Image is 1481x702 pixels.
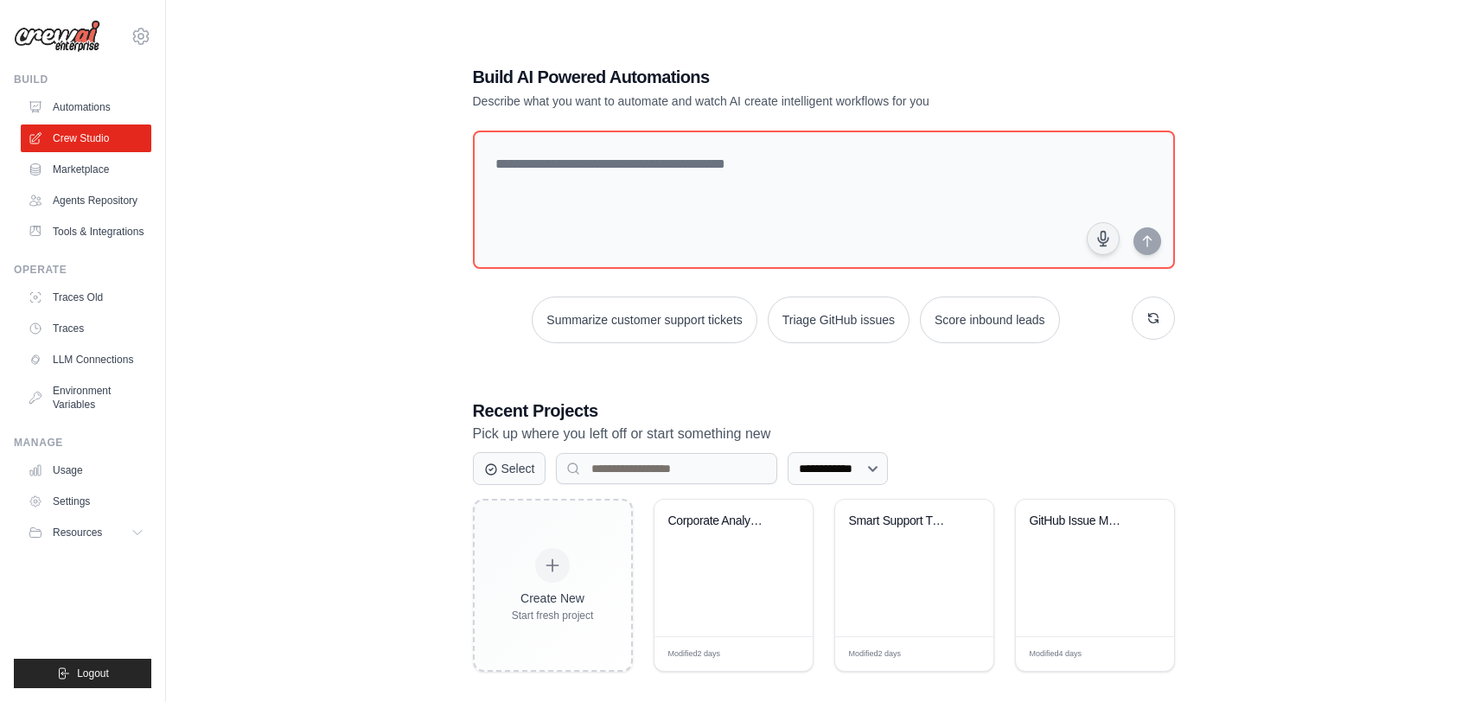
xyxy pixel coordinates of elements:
[14,659,151,688] button: Logout
[668,648,721,661] span: Modified 2 days
[768,297,910,343] button: Triage GitHub issues
[21,93,151,121] a: Automations
[21,346,151,373] a: LLM Connections
[473,93,1054,110] p: Describe what you want to automate and watch AI create intelligent workflows for you
[1133,648,1147,661] span: Edit
[1087,222,1120,255] button: Click to speak your automation idea
[1132,297,1175,340] button: Get new suggestions
[21,519,151,546] button: Resources
[952,648,967,661] span: Edit
[14,20,100,53] img: Logo
[14,73,151,86] div: Build
[53,526,102,539] span: Resources
[21,187,151,214] a: Agents Repository
[473,452,546,485] button: Select
[849,514,954,529] div: Smart Support Ticket Automation
[512,609,594,622] div: Start fresh project
[668,514,773,529] div: Corporate Analysis Multi-Agent System
[473,65,1054,89] h1: Build AI Powered Automations
[21,456,151,484] a: Usage
[21,377,151,418] a: Environment Variables
[21,315,151,342] a: Traces
[14,436,151,450] div: Manage
[21,284,151,311] a: Traces Old
[1030,514,1134,529] div: GitHub Issue Manager
[532,297,756,343] button: Summarize customer support tickets
[21,488,151,515] a: Settings
[920,297,1060,343] button: Score inbound leads
[1030,648,1082,661] span: Modified 4 days
[473,423,1175,445] p: Pick up where you left off or start something new
[21,124,151,152] a: Crew Studio
[771,648,786,661] span: Edit
[849,648,902,661] span: Modified 2 days
[21,156,151,183] a: Marketplace
[14,263,151,277] div: Operate
[473,399,1175,423] h3: Recent Projects
[512,590,594,607] div: Create New
[21,218,151,246] a: Tools & Integrations
[77,667,109,680] span: Logout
